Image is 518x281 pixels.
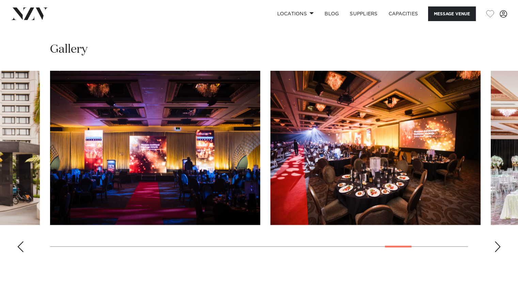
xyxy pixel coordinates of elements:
img: nzv-logo.png [11,7,48,20]
h2: Gallery [50,42,88,57]
a: Capacities [383,6,424,21]
a: BLOG [319,6,344,21]
swiper-slide: 25 / 30 [50,71,260,225]
a: SUPPLIERS [344,6,383,21]
swiper-slide: 26 / 30 [270,71,481,225]
a: Locations [271,6,319,21]
button: Message Venue [428,6,476,21]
